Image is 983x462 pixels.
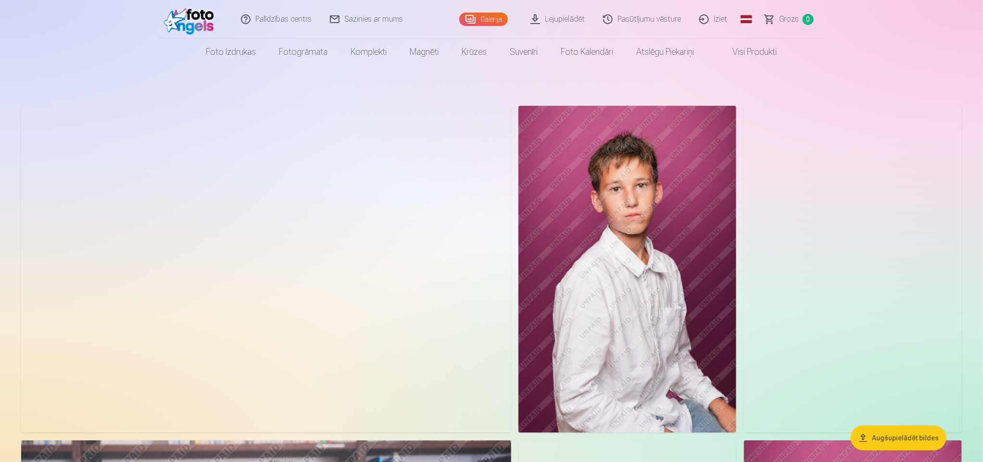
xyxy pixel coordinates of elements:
[459,12,508,26] a: Galerija
[399,38,451,65] a: Magnēti
[803,14,814,25] span: 0
[550,38,625,65] a: Foto kalendāri
[340,38,399,65] a: Komplekti
[706,38,789,65] a: Visi produkti
[268,38,340,65] a: Fotogrāmata
[195,38,268,65] a: Foto izdrukas
[164,4,219,35] img: /fa1
[625,38,706,65] a: Atslēgu piekariņi
[851,425,946,450] button: Augšupielādēt bildes
[779,13,799,25] span: Grozs
[499,38,550,65] a: Suvenīri
[451,38,499,65] a: Krūzes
